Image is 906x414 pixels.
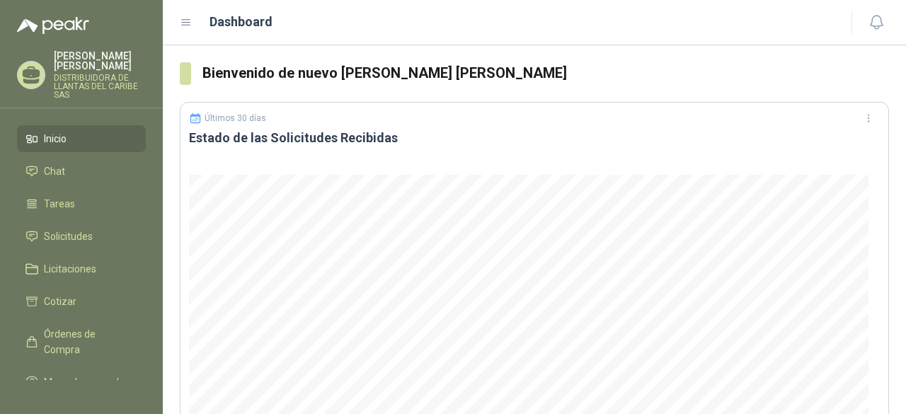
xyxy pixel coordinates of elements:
p: Últimos 30 días [205,113,266,123]
span: Chat [44,163,65,179]
a: Solicitudes [17,223,146,250]
a: Cotizar [17,288,146,315]
h3: Estado de las Solicitudes Recibidas [189,130,880,146]
img: Logo peakr [17,17,89,34]
a: Chat [17,158,146,185]
h1: Dashboard [210,12,273,32]
a: Órdenes de Compra [17,321,146,363]
a: Inicio [17,125,146,152]
a: Tareas [17,190,146,217]
span: Inicio [44,131,67,146]
span: Licitaciones [44,261,96,277]
span: Órdenes de Compra [44,326,132,357]
span: Solicitudes [44,229,93,244]
a: Licitaciones [17,255,146,282]
span: Cotizar [44,294,76,309]
a: Manuales y ayuda [17,369,146,396]
p: [PERSON_NAME] [PERSON_NAME] [54,51,146,71]
span: Manuales y ayuda [44,374,125,390]
span: Tareas [44,196,75,212]
p: DISTRIBUIDORA DE LLANTAS DEL CARIBE SAS [54,74,146,99]
h3: Bienvenido de nuevo [PERSON_NAME] [PERSON_NAME] [202,62,890,84]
